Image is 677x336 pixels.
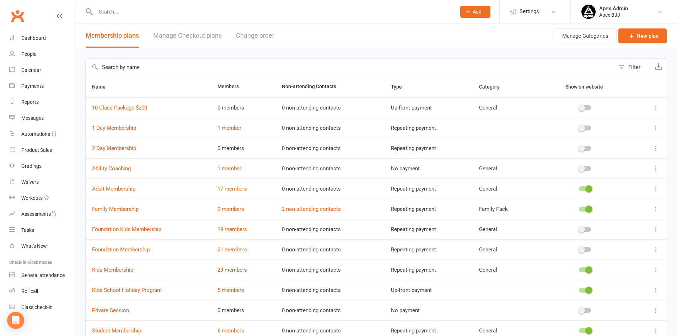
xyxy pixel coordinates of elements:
[92,226,161,233] a: Foundation Kids Membership
[217,186,247,192] a: 17 members
[473,9,482,15] span: Add
[479,84,507,90] span: Category
[275,260,385,280] td: 0 non-attending contacts
[275,138,385,158] td: 0 non-attending contacts
[559,82,611,91] button: Show on website
[9,238,75,254] a: What's New
[92,307,129,314] a: Private Session
[211,97,275,118] td: 0 members
[9,110,75,126] a: Messages
[520,4,539,20] span: Settings
[275,97,385,118] td: 0 non-attending contacts
[9,78,75,94] a: Payments
[92,246,150,253] a: Foundation Membership
[21,211,57,217] div: Assessments
[92,105,147,111] a: 10 Class Package $200
[217,226,247,233] a: 19 members
[211,138,275,158] td: 0 members
[391,84,410,90] span: Type
[92,82,113,91] button: Name
[9,7,26,25] a: Clubworx
[565,84,603,90] span: Show on website
[7,312,24,329] div: Open Intercom Messenger
[86,59,615,76] input: Search by name
[217,267,247,273] a: 29 members
[599,5,628,12] div: Apex Admin
[21,163,42,169] div: Gradings
[93,7,451,17] input: Search...
[211,300,275,320] td: 0 members
[275,76,385,97] th: Non-attending Contacts
[275,118,385,138] td: 0 non-attending contacts
[9,267,75,283] a: General attendance kiosk mode
[21,195,43,201] div: Workouts
[581,5,596,19] img: thumb_image1745496852.png
[9,283,75,299] a: Roll call
[9,30,75,46] a: Dashboard
[385,178,473,199] td: Repeating payment
[460,6,490,18] button: Add
[9,62,75,78] a: Calendar
[211,76,275,97] th: Members
[92,186,135,192] a: Adult Membership
[479,82,507,91] button: Category
[615,59,650,76] button: Filter
[385,158,473,178] td: No payment
[473,158,536,178] td: General
[9,299,75,315] a: Class kiosk mode
[9,158,75,174] a: Gradings
[92,125,136,131] a: 1 Day Membership
[92,84,113,90] span: Name
[473,219,536,239] td: General
[554,28,617,43] button: Manage Categories
[9,190,75,206] a: Workouts
[21,179,39,185] div: Waivers
[217,206,244,212] a: 9 members
[275,300,385,320] td: 0 non-attending contacts
[9,174,75,190] a: Waivers
[92,206,139,212] a: Family Membership
[21,131,50,137] div: Automations
[9,46,75,62] a: People
[92,327,141,334] a: Student Membership
[21,35,46,41] div: Dashboard
[92,287,162,293] a: Kids School Holiday Program
[473,239,536,260] td: General
[391,82,410,91] button: Type
[21,147,52,153] div: Product Sales
[385,239,473,260] td: Repeating payment
[217,125,241,131] a: 1 member
[21,272,65,278] div: General attendance
[21,67,41,73] div: Calendar
[21,99,39,105] div: Reports
[385,260,473,280] td: Repeating payment
[473,178,536,199] td: General
[217,287,244,293] a: 5 members
[86,23,139,48] button: Membership plans
[92,145,136,151] a: 2 Day Membership
[92,165,131,172] a: Ability Coaching
[275,178,385,199] td: 0 non-attending contacts
[385,118,473,138] td: Repeating payment
[9,206,75,222] a: Assessments
[9,126,75,142] a: Automations
[217,165,241,172] a: 1 member
[385,300,473,320] td: No payment
[21,288,38,294] div: Roll call
[275,158,385,178] td: 0 non-attending contacts
[385,97,473,118] td: Up-front payment
[21,243,47,249] div: What's New
[21,83,44,89] div: Payments
[9,222,75,238] a: Tasks
[9,94,75,110] a: Reports
[21,51,36,57] div: People
[92,267,133,273] a: Kids Membership
[275,219,385,239] td: 0 non-attending contacts
[473,199,536,219] td: Family Pack
[217,327,244,334] a: 6 members
[282,206,341,212] a: 2 non-attending contacts
[385,138,473,158] td: Repeating payment
[385,280,473,300] td: Up-front payment
[21,115,44,121] div: Messages
[473,97,536,118] td: General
